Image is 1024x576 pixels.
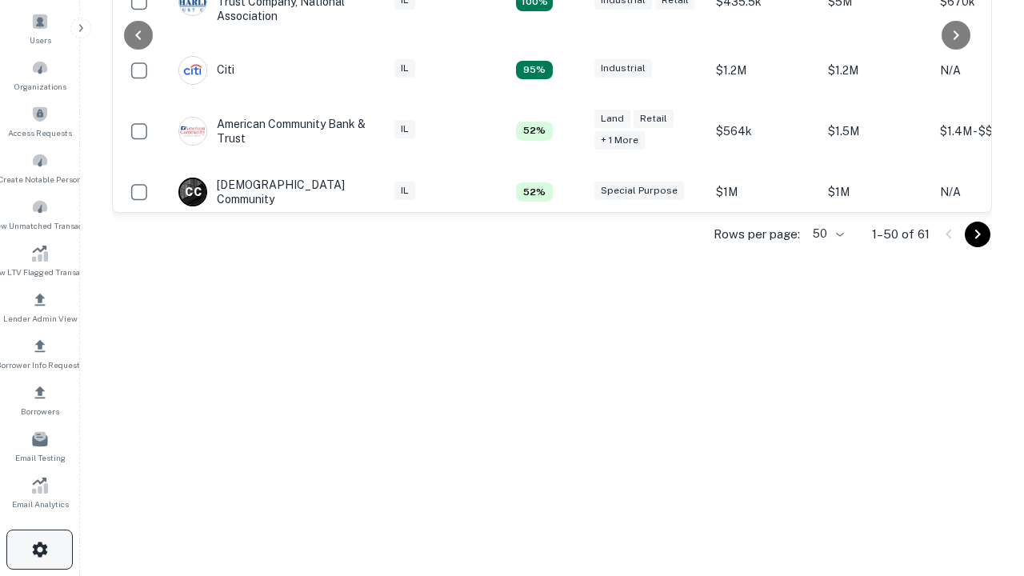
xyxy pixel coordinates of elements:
[5,192,75,235] a: Review Unmatched Transactions
[12,498,69,510] span: Email Analytics
[14,80,66,93] span: Organizations
[594,182,684,200] div: Special Purpose
[30,34,51,46] span: Users
[178,178,370,206] div: [DEMOGRAPHIC_DATA] Community
[5,331,75,374] a: Borrower Info Requests
[5,6,75,50] a: Users
[516,122,553,141] div: Matching Properties: 5, hasApolloMatch: undefined
[5,238,75,282] a: Review LTV Flagged Transactions
[15,451,66,464] span: Email Testing
[21,405,59,418] span: Borrowers
[820,101,932,162] td: $1.5M
[634,110,674,128] div: Retail
[708,101,820,162] td: $564k
[5,378,75,421] a: Borrowers
[178,117,370,146] div: American Community Bank & Trust
[516,61,553,80] div: Matching Properties: 9, hasApolloMatch: undefined
[5,470,75,514] a: Email Analytics
[806,222,846,246] div: 50
[5,99,75,142] a: Access Requests
[594,110,630,128] div: Land
[394,59,415,78] div: IL
[594,131,645,150] div: + 1 more
[516,182,553,202] div: Matching Properties: 5, hasApolloMatch: undefined
[965,222,990,247] button: Go to next page
[185,184,201,201] p: C C
[708,40,820,101] td: $1.2M
[708,162,820,222] td: $1M
[820,40,932,101] td: $1.2M
[8,126,72,139] span: Access Requests
[5,146,75,189] a: Create Notable Person
[820,162,932,222] td: $1M
[5,53,75,96] a: Organizations
[394,120,415,138] div: IL
[179,118,206,145] img: picture
[714,225,800,244] p: Rows per page:
[872,225,930,244] p: 1–50 of 61
[5,424,75,467] a: Email Testing
[3,312,78,325] span: Lender Admin View
[5,285,75,328] a: Lender Admin View
[394,182,415,200] div: IL
[944,397,1024,474] iframe: Chat Widget
[178,56,234,85] div: Citi
[594,59,652,78] div: Industrial
[179,57,206,84] img: picture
